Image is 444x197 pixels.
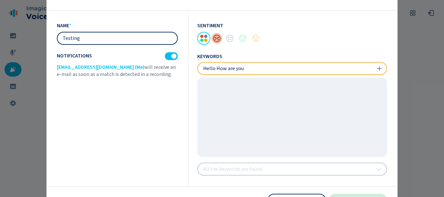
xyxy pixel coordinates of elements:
[377,66,382,71] svg: plus
[58,32,177,44] input: Type the alarm name
[57,64,176,78] span: will receive an e-mail as soon as a match is detected in a recording.
[57,53,92,59] span: Notifications
[197,54,222,59] span: keywords
[57,22,69,29] span: name
[57,64,144,71] span: [EMAIL_ADDRESS][DOMAIN_NAME] (Me)
[197,22,223,29] span: Sentiment
[198,63,386,74] input: Type and press ENTER to create...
